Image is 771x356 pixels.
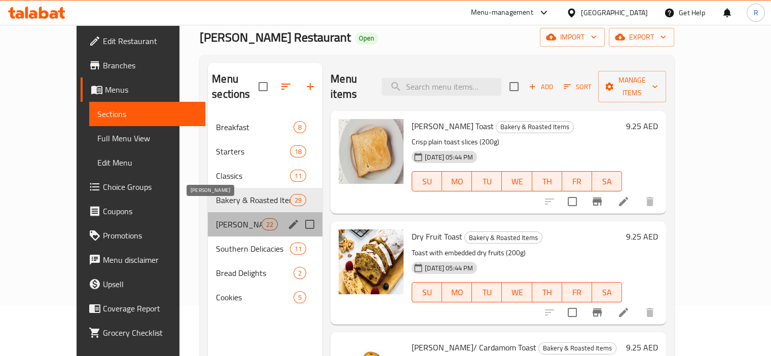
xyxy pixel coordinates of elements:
[208,285,322,309] div: Cookies5
[293,267,306,279] div: items
[81,199,205,223] a: Coupons
[89,126,205,150] a: Full Menu View
[208,139,322,164] div: Starters18
[412,229,462,244] span: Dry Fruit Toast
[416,285,438,300] span: SU
[290,147,306,156] span: 18
[355,34,378,43] span: Open
[81,248,205,272] a: Menu disclaimer
[446,285,468,300] span: MO
[216,121,293,133] span: Breakfast
[81,77,205,102] a: Menus
[548,31,597,44] span: import
[294,123,306,132] span: 8
[506,285,528,300] span: WE
[293,121,306,133] div: items
[753,7,758,18] span: R
[503,76,525,97] span: Select section
[216,194,290,206] span: Bakery & Roasted Items
[617,31,666,44] span: export
[103,205,197,217] span: Coupons
[208,115,322,139] div: Breakfast8
[103,35,197,47] span: Edit Restaurant
[592,171,622,191] button: SA
[617,306,630,319] a: Edit menu item
[89,102,205,126] a: Sections
[506,174,528,189] span: WE
[262,220,277,229] span: 22
[339,119,403,184] img: Sada Toast
[566,174,588,189] span: FR
[638,300,662,325] button: delete
[416,174,438,189] span: SU
[540,28,605,47] button: import
[216,291,293,303] span: Cookies
[208,111,322,313] nav: Menu sections
[626,229,658,244] h6: 9.25 AED
[274,74,298,99] span: Sort sections
[290,243,306,255] div: items
[412,118,494,134] span: [PERSON_NAME] Toast
[200,26,351,49] span: [PERSON_NAME] Restaurant
[339,229,403,294] img: Dry Fruit Toast
[585,189,609,214] button: Branch-specific-item
[97,156,197,169] span: Edit Menu
[208,188,322,212] div: Bakery & Roasted Items29
[81,29,205,53] a: Edit Restaurant
[626,119,658,133] h6: 9.25 AED
[539,342,616,354] span: Bakery & Roasted Items
[208,236,322,261] div: Southern Delicacies11
[442,171,472,191] button: MO
[527,81,555,93] span: Add
[216,218,262,230] span: [PERSON_NAME]
[566,285,588,300] span: FR
[562,171,592,191] button: FR
[89,150,205,175] a: Edit Menu
[532,171,562,191] button: TH
[216,145,290,157] span: Starters
[598,71,666,102] button: Manage items
[103,59,197,71] span: Branches
[465,232,542,244] span: Bakery & Roasted Items
[606,74,658,99] span: Manage items
[355,32,378,45] div: Open
[421,152,477,162] span: [DATE] 05:44 PM
[216,170,290,182] div: Classics
[421,263,477,273] span: [DATE] 05:44 PM
[525,79,557,95] button: Add
[412,171,442,191] button: SU
[103,302,197,314] span: Coverage Report
[472,282,502,302] button: TU
[105,84,197,96] span: Menus
[298,74,322,99] button: Add section
[609,28,674,47] button: export
[290,244,306,254] span: 11
[561,79,594,95] button: Sort
[212,71,259,102] h2: Menu sections
[290,195,306,205] span: 29
[471,7,533,19] div: Menu-management
[290,170,306,182] div: items
[532,282,562,302] button: TH
[412,136,622,148] p: Crisp plain toast slices (200g)
[557,79,598,95] span: Sort items
[626,340,658,354] h6: 9.25 AED
[216,267,293,279] span: Bread Delights
[103,327,197,339] span: Grocery Checklist
[596,174,618,189] span: SA
[496,121,574,133] div: Bakery & Roasted Items
[290,194,306,206] div: items
[638,189,662,214] button: delete
[464,231,542,244] div: Bakery & Roasted Items
[286,217,301,232] button: edit
[216,243,290,255] div: Southern Delicacies
[536,285,558,300] span: TH
[585,300,609,325] button: Branch-specific-item
[81,296,205,321] a: Coverage Report
[564,81,592,93] span: Sort
[472,171,502,191] button: TU
[581,7,648,18] div: [GEOGRAPHIC_DATA]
